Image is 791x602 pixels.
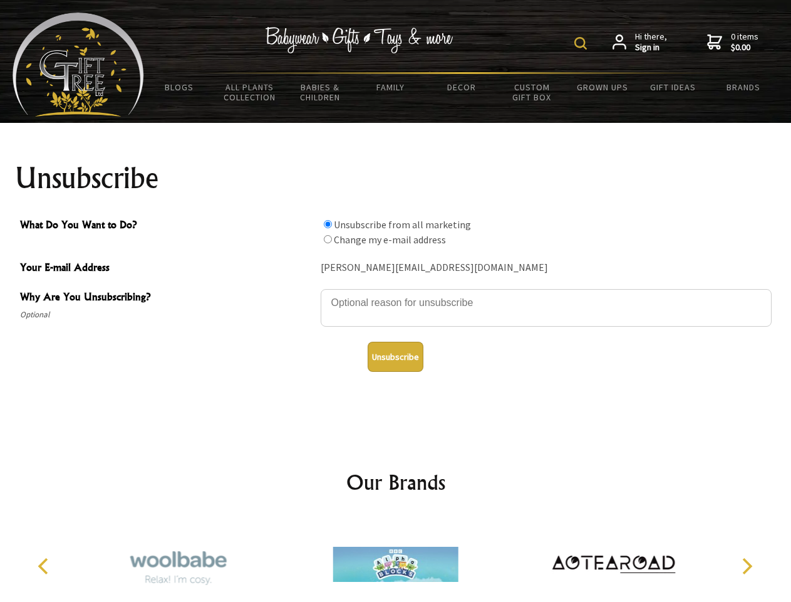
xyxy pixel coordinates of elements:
img: product search [574,37,587,50]
span: Why Are You Unsubscribing? [20,289,314,307]
label: Change my e-mail address [334,233,446,246]
a: BLOGS [144,74,215,100]
a: Babies & Children [285,74,356,110]
span: Hi there, [635,31,667,53]
span: Your E-mail Address [20,260,314,278]
img: Babywear - Gifts - Toys & more [266,27,453,53]
a: Custom Gift Box [497,74,567,110]
strong: $0.00 [731,42,758,53]
button: Unsubscribe [368,342,423,372]
a: 0 items$0.00 [707,31,758,53]
div: [PERSON_NAME][EMAIL_ADDRESS][DOMAIN_NAME] [321,258,772,278]
button: Next [733,552,760,580]
a: Gift Ideas [638,74,708,100]
button: Previous [31,552,59,580]
input: What Do You Want to Do? [324,220,332,228]
h2: Our Brands [25,467,767,497]
span: Optional [20,307,314,322]
strong: Sign in [635,42,667,53]
span: What Do You Want to Do? [20,217,314,235]
h1: Unsubscribe [15,163,777,193]
input: What Do You Want to Do? [324,235,332,243]
label: Unsubscribe from all marketing [334,218,471,231]
a: Decor [426,74,497,100]
a: Hi there,Sign in [613,31,667,53]
textarea: Why Are You Unsubscribing? [321,289,772,327]
a: All Plants Collection [215,74,286,110]
a: Family [356,74,427,100]
a: Grown Ups [567,74,638,100]
span: 0 items [731,31,758,53]
a: Brands [708,74,779,100]
img: Babyware - Gifts - Toys and more... [13,13,144,117]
